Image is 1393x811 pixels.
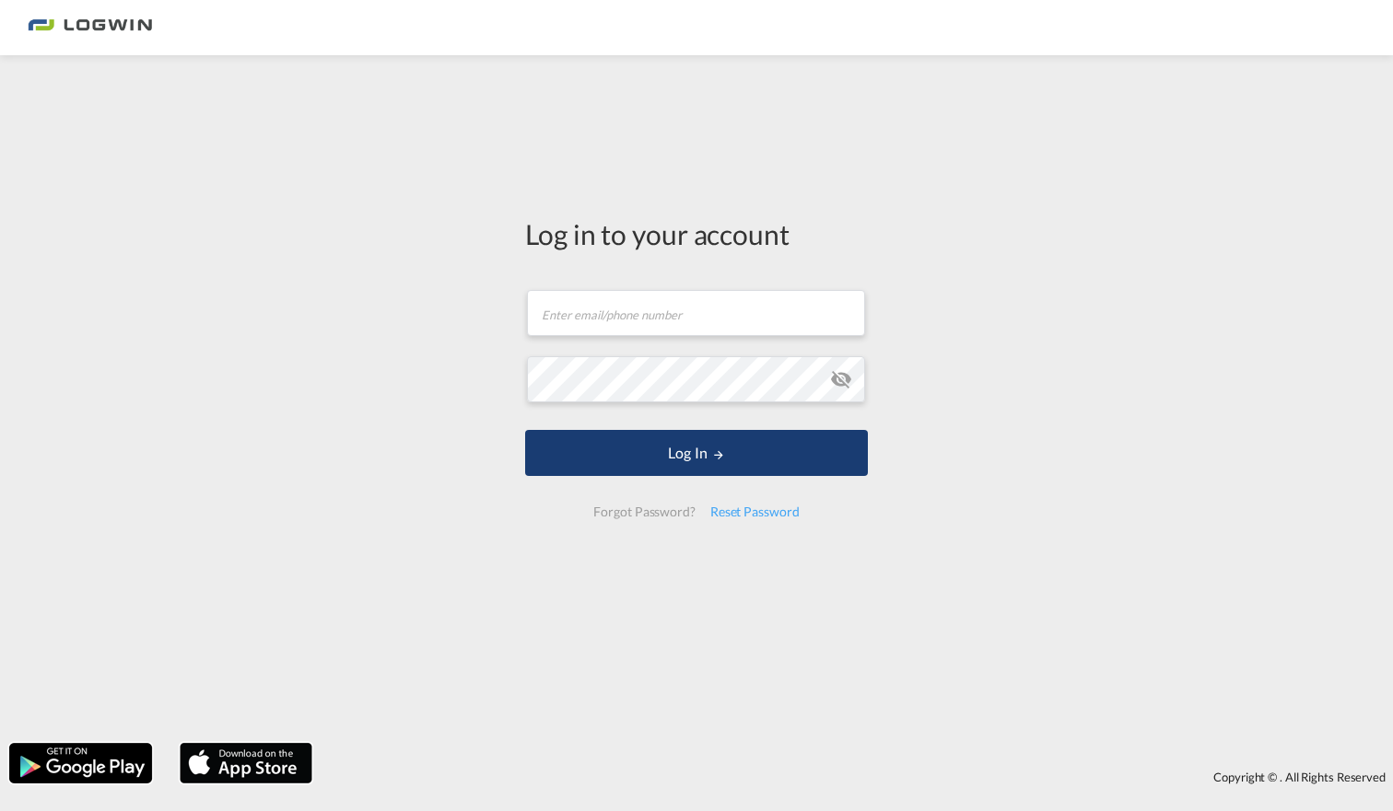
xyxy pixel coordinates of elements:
[322,761,1393,793] div: Copyright © . All Rights Reserved
[525,214,868,253] div: Log in to your account
[28,7,152,49] img: 2761ae10d95411efa20a1f5e0282d2d7.png
[525,430,868,476] button: LOGIN
[830,368,852,390] md-icon: icon-eye-off
[7,741,154,785] img: google.png
[527,290,865,336] input: Enter email/phone number
[703,495,807,528] div: Reset Password
[586,495,702,528] div: Forgot Password?
[178,741,314,785] img: apple.png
